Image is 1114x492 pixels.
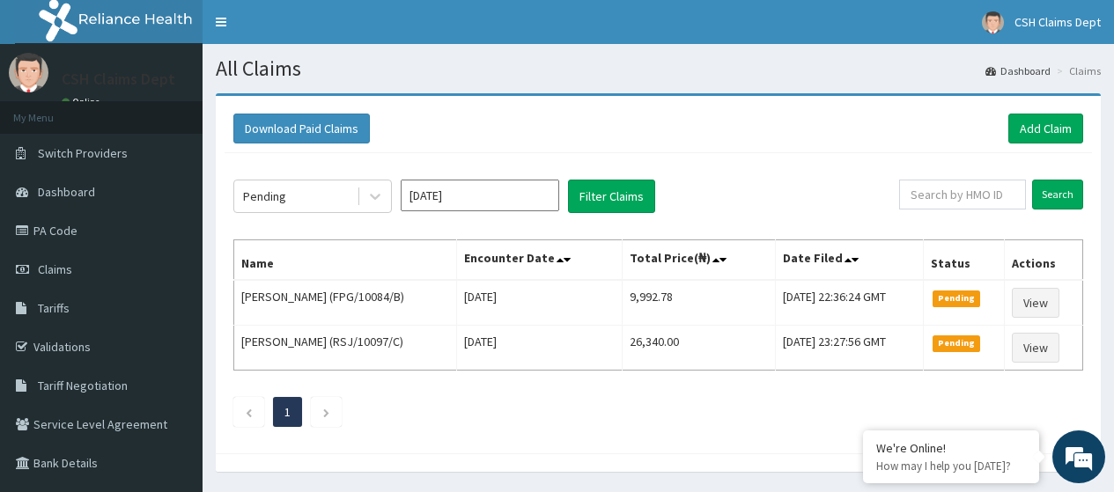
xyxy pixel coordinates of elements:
[38,145,128,161] span: Switch Providers
[457,326,623,371] td: [DATE]
[1008,114,1083,143] a: Add Claim
[1032,180,1083,209] input: Search
[38,378,128,393] span: Tariff Negotiation
[243,187,286,205] div: Pending
[1012,288,1059,318] a: View
[234,280,457,326] td: [PERSON_NAME] (FPG/10084/B)
[234,326,457,371] td: [PERSON_NAME] (RSJ/10097/C)
[38,300,70,316] span: Tariffs
[568,180,655,213] button: Filter Claims
[933,335,981,351] span: Pending
[876,440,1026,456] div: We're Online!
[1052,63,1101,78] li: Claims
[622,280,775,326] td: 9,992.78
[933,290,981,306] span: Pending
[1014,14,1101,30] span: CSH Claims Dept
[899,180,1026,209] input: Search by HMO ID
[216,57,1101,80] h1: All Claims
[234,240,457,281] th: Name
[457,240,623,281] th: Encounter Date
[923,240,1004,281] th: Status
[9,53,48,92] img: User Image
[622,326,775,371] td: 26,340.00
[62,71,175,87] p: CSH Claims Dept
[622,240,775,281] th: Total Price(₦)
[985,63,1051,78] a: Dashboard
[1012,333,1059,363] a: View
[38,261,72,277] span: Claims
[401,180,559,211] input: Select Month and Year
[245,404,253,420] a: Previous page
[38,184,95,200] span: Dashboard
[457,280,623,326] td: [DATE]
[776,240,924,281] th: Date Filed
[776,280,924,326] td: [DATE] 22:36:24 GMT
[776,326,924,371] td: [DATE] 23:27:56 GMT
[1005,240,1083,281] th: Actions
[284,404,291,420] a: Page 1 is your current page
[322,404,330,420] a: Next page
[982,11,1004,33] img: User Image
[876,459,1026,474] p: How may I help you today?
[233,114,370,143] button: Download Paid Claims
[62,96,104,108] a: Online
